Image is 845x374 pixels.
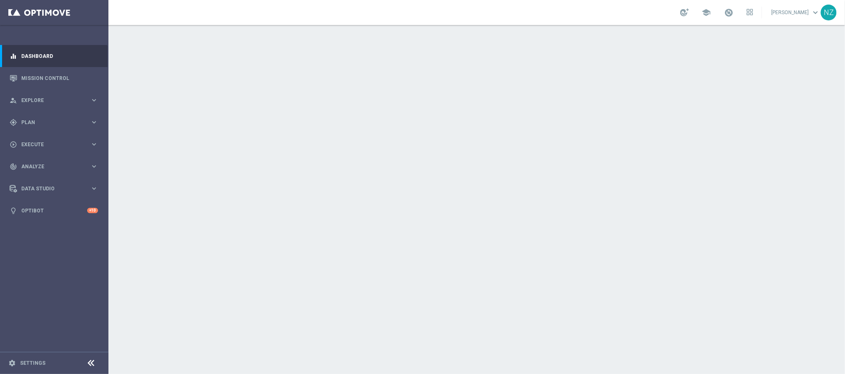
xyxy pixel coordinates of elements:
span: Execute [21,142,90,147]
div: Plan [10,119,90,126]
a: [PERSON_NAME]keyboard_arrow_down [770,6,821,19]
a: Settings [20,361,45,366]
i: settings [8,359,16,367]
i: gps_fixed [10,119,17,126]
button: gps_fixed Plan keyboard_arrow_right [9,119,98,126]
span: Data Studio [21,186,90,191]
i: keyboard_arrow_right [90,118,98,126]
span: Analyze [21,164,90,169]
div: NZ [821,5,837,20]
i: play_circle_outline [10,141,17,148]
div: Analyze [10,163,90,170]
div: +10 [87,208,98,213]
button: Data Studio keyboard_arrow_right [9,185,98,192]
a: Mission Control [21,67,98,89]
span: keyboard_arrow_down [811,8,820,17]
span: Explore [21,98,90,103]
button: Mission Control [9,75,98,82]
span: Plan [21,120,90,125]
a: Optibot [21,199,87,222]
i: person_search [10,97,17,104]
span: school [702,8,711,17]
div: Dashboard [10,45,98,67]
div: Explore [10,97,90,104]
div: Data Studio [10,185,90,192]
div: Optibot [10,199,98,222]
button: play_circle_outline Execute keyboard_arrow_right [9,141,98,148]
i: keyboard_arrow_right [90,96,98,104]
i: keyboard_arrow_right [90,140,98,148]
button: track_changes Analyze keyboard_arrow_right [9,163,98,170]
a: Dashboard [21,45,98,67]
i: equalizer [10,52,17,60]
i: track_changes [10,163,17,170]
i: lightbulb [10,207,17,214]
i: keyboard_arrow_right [90,185,98,192]
i: keyboard_arrow_right [90,162,98,170]
button: person_search Explore keyboard_arrow_right [9,97,98,104]
button: lightbulb Optibot +10 [9,207,98,214]
div: Execute [10,141,90,148]
div: Mission Control [10,67,98,89]
button: equalizer Dashboard [9,53,98,60]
